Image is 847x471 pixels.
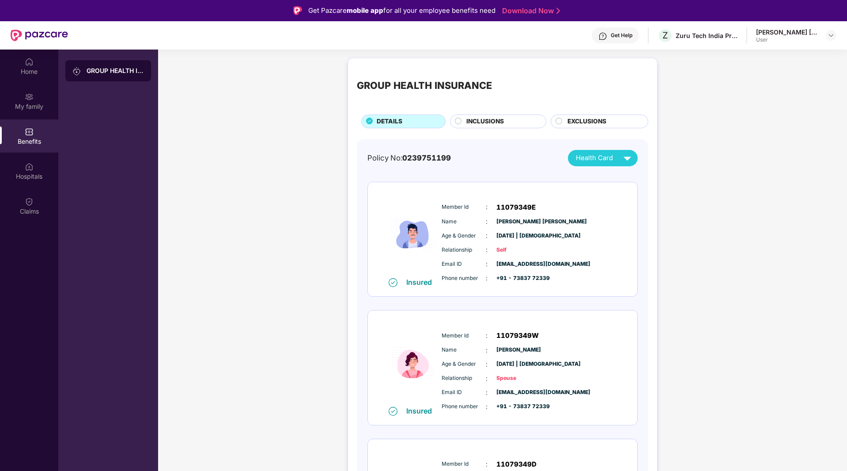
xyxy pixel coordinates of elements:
span: 0239751199 [402,153,451,162]
div: Get Pazcare for all your employee benefits need [308,5,495,16]
span: : [486,202,488,212]
span: [DATE] | [DEMOGRAPHIC_DATA] [496,360,541,368]
img: svg+xml;base64,PHN2ZyBpZD0iSG9tZSIgeG1sbnM9Imh0dHA6Ly93d3cudzMub3JnLzIwMDAvc3ZnIiB3aWR0aD0iMjAiIG... [25,57,34,66]
div: User [756,36,818,43]
div: Insured [406,406,437,415]
span: : [486,360,488,369]
div: Insured [406,278,437,287]
span: : [486,259,488,269]
span: Age & Gender [442,360,486,368]
img: svg+xml;base64,PHN2ZyBpZD0iQmVuZWZpdHMiIHhtbG5zPSJodHRwOi8vd3d3LnczLm9yZy8yMDAwL3N2ZyIgd2lkdGg9Ij... [25,127,34,136]
div: [PERSON_NAME] [PERSON_NAME] [756,28,818,36]
div: Zuru Tech India Private Limited [676,31,737,40]
img: svg+xml;base64,PHN2ZyB4bWxucz0iaHR0cDovL3d3dy53My5vcmcvMjAwMC9zdmciIHZpZXdCb3g9IjAgMCAyNCAyNCIgd2... [620,150,635,166]
div: GROUP HEALTH INSURANCE [357,78,492,93]
span: : [486,331,488,341]
span: [EMAIL_ADDRESS][DOMAIN_NAME] [496,260,541,268]
span: [PERSON_NAME] [496,346,541,354]
span: Email ID [442,388,486,397]
img: icon [386,320,439,406]
span: Email ID [442,260,486,268]
span: : [486,460,488,469]
span: : [486,245,488,255]
span: +91 - 73837 72339 [496,402,541,411]
span: Phone number [442,402,486,411]
span: DETAILS [377,117,402,126]
span: Z [662,30,668,41]
span: 11079349W [496,330,539,341]
span: Spouse [496,374,541,383]
span: Member Id [442,203,486,211]
img: svg+xml;base64,PHN2ZyB4bWxucz0iaHR0cDovL3d3dy53My5vcmcvMjAwMC9zdmciIHdpZHRoPSIxNiIgaGVpZ2h0PSIxNi... [389,407,397,416]
span: Relationship [442,374,486,383]
img: Stroke [556,6,560,15]
span: Health Card [576,153,613,163]
span: +91 - 73837 72339 [496,274,541,283]
span: : [486,374,488,383]
span: Member Id [442,332,486,340]
img: icon [386,191,439,278]
img: svg+xml;base64,PHN2ZyB3aWR0aD0iMjAiIGhlaWdodD0iMjAiIHZpZXdCb3g9IjAgMCAyMCAyMCIgZmlsbD0ibm9uZSIgeG... [72,67,81,76]
span: [PERSON_NAME] [PERSON_NAME] [496,218,541,226]
img: svg+xml;base64,PHN2ZyB4bWxucz0iaHR0cDovL3d3dy53My5vcmcvMjAwMC9zdmciIHdpZHRoPSIxNiIgaGVpZ2h0PSIxNi... [389,278,397,287]
img: svg+xml;base64,PHN2ZyBpZD0iRHJvcGRvd24tMzJ4MzIiIHhtbG5zPSJodHRwOi8vd3d3LnczLm9yZy8yMDAwL3N2ZyIgd2... [828,32,835,39]
span: Self [496,246,541,254]
span: 11079349E [496,202,536,213]
button: Health Card [568,150,638,166]
div: GROUP HEALTH INSURANCE [87,66,144,75]
span: EXCLUSIONS [567,117,606,126]
span: [DATE] | [DEMOGRAPHIC_DATA] [496,232,541,240]
span: [EMAIL_ADDRESS][DOMAIN_NAME] [496,388,541,397]
strong: mobile app [347,6,383,15]
img: svg+xml;base64,PHN2ZyB3aWR0aD0iMjAiIGhlaWdodD0iMjAiIHZpZXdCb3g9IjAgMCAyMCAyMCIgZmlsbD0ibm9uZSIgeG... [25,92,34,101]
span: : [486,388,488,398]
span: : [486,345,488,355]
span: : [486,217,488,226]
img: svg+xml;base64,PHN2ZyBpZD0iSG9zcGl0YWxzIiB4bWxucz0iaHR0cDovL3d3dy53My5vcmcvMjAwMC9zdmciIHdpZHRoPS... [25,162,34,171]
span: Name [442,346,486,354]
span: Member Id [442,460,486,468]
img: svg+xml;base64,PHN2ZyBpZD0iQ2xhaW0iIHhtbG5zPSJodHRwOi8vd3d3LnczLm9yZy8yMDAwL3N2ZyIgd2lkdGg9IjIwIi... [25,197,34,206]
img: svg+xml;base64,PHN2ZyBpZD0iSGVscC0zMngzMiIgeG1sbnM9Imh0dHA6Ly93d3cudzMub3JnLzIwMDAvc3ZnIiB3aWR0aD... [598,32,607,41]
span: Relationship [442,246,486,254]
div: Get Help [611,32,632,39]
span: Phone number [442,274,486,283]
span: Name [442,218,486,226]
span: : [486,231,488,241]
img: New Pazcare Logo [11,30,68,41]
div: Policy No: [367,152,451,164]
span: : [486,273,488,283]
a: Download Now [502,6,557,15]
span: : [486,402,488,412]
span: 11079349D [496,459,537,470]
img: Logo [293,6,302,15]
span: Age & Gender [442,232,486,240]
span: INCLUSIONS [466,117,504,126]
